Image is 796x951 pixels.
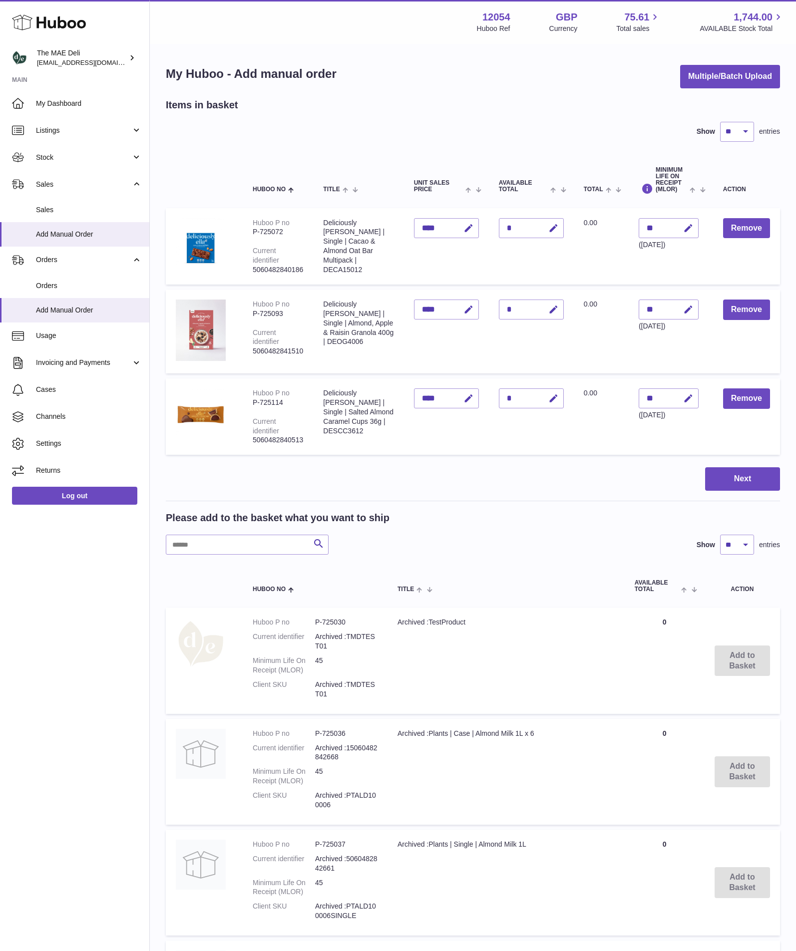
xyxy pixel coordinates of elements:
td: Deliciously [PERSON_NAME] | Single | Salted Almond Caramel Cups 36g | DESCC3612 [313,378,403,455]
span: Sales [36,180,131,189]
button: Remove [723,300,770,320]
span: AVAILABLE Total [499,180,548,193]
button: Multiple/Batch Upload [680,65,780,88]
dd: Archived :15060482842668 [315,743,378,762]
td: Archived :Plants | Case | Almond Milk 1L x 6 [388,719,625,825]
dt: Minimum Life On Receipt (MLOR) [253,767,315,786]
button: Remove [723,388,770,409]
dt: Huboo P no [253,840,315,849]
span: Usage [36,331,142,340]
span: Settings [36,439,142,448]
dt: Minimum Life On Receipt (MLOR) [253,656,315,675]
span: Huboo no [253,586,286,593]
span: Listings [36,126,131,135]
dt: Current identifier [253,632,315,651]
th: Action [705,570,780,603]
div: P-725072 [253,227,303,237]
span: [EMAIL_ADDRESS][DOMAIN_NAME] [37,58,147,66]
span: Total sales [616,24,661,33]
label: Show [697,540,715,550]
dt: Client SKU [253,791,315,810]
span: Returns [36,466,142,475]
span: Cases [36,385,142,394]
span: entries [759,127,780,136]
dd: P-725030 [315,618,378,627]
span: Orders [36,281,142,291]
dd: Archived :PTALD100006 [315,791,378,810]
dd: 45 [315,878,378,897]
span: My Dashboard [36,99,142,108]
img: logistics@deliciouslyella.com [12,50,27,65]
dt: Huboo P no [253,729,315,738]
span: Title [323,186,340,193]
div: Huboo P no [253,300,290,308]
div: 5060482840186 [253,265,303,275]
dd: Archived :TMDTEST01 [315,680,378,699]
span: 0.00 [584,300,597,308]
strong: GBP [556,10,577,24]
span: entries [759,540,780,550]
td: Deliciously [PERSON_NAME] | Single | Almond, Apple & Raisin Granola 400g | DEOG4006 [313,290,403,373]
div: Current identifier [253,417,279,435]
span: 0.00 [584,219,597,227]
div: P-725114 [253,398,303,407]
span: 0.00 [584,389,597,397]
div: P-725093 [253,309,303,318]
img: Archived :TestProduct [176,618,226,669]
td: 0 [625,830,705,936]
h2: Please add to the basket what you want to ship [166,511,390,525]
span: Total [584,186,603,193]
button: Remove [723,218,770,239]
div: Huboo Ref [477,24,510,33]
a: 1,744.00 AVAILABLE Stock Total [700,10,784,33]
dd: Archived :5060482842661 [315,854,378,873]
img: Deliciously Ella | Single | Almond, Apple & Raisin Granola 400g | DEOG4006 [176,300,226,361]
a: 75.61 Total sales [616,10,661,33]
dt: Minimum Life On Receipt (MLOR) [253,878,315,897]
span: Huboo no [253,186,286,193]
div: Current identifier [253,328,279,346]
dd: Archived :TMDTEST01 [315,632,378,651]
a: Log out [12,487,137,505]
span: Orders [36,255,131,265]
dd: P-725037 [315,840,378,849]
img: Archived :Plants | Single | Almond Milk 1L [176,840,226,890]
span: Title [398,586,414,593]
td: Deliciously [PERSON_NAME] | Single | Cacao & Almond Oat Bar Multipack | DECA15012 [313,208,403,285]
img: Deliciously Ella | Single | Cacao & Almond Oat Bar Multipack | DECA15012 [176,218,226,268]
div: The MAE Deli [37,48,127,67]
div: ([DATE]) [639,321,699,331]
dd: 45 [315,767,378,786]
button: Next [705,467,780,491]
div: Action [723,186,770,193]
h2: Items in basket [166,98,238,112]
dd: P-725036 [315,729,378,738]
span: Minimum Life On Receipt (MLOR) [656,167,687,193]
span: 75.61 [624,10,649,24]
dt: Client SKU [253,902,315,921]
div: ([DATE]) [639,410,699,420]
td: 0 [625,719,705,825]
span: 1,744.00 [734,10,773,24]
td: Archived :TestProduct [388,608,625,713]
td: 0 [625,608,705,713]
label: Show [697,127,715,136]
span: Invoicing and Payments [36,358,131,367]
span: Add Manual Order [36,306,142,315]
span: Channels [36,412,142,421]
span: Unit Sales Price [414,180,463,193]
strong: 12054 [482,10,510,24]
div: Huboo P no [253,219,290,227]
div: Current identifier [253,247,279,264]
dt: Client SKU [253,680,315,699]
dt: Current identifier [253,854,315,873]
div: 5060482840513 [253,435,303,445]
dd: Archived :PTALD100006SINGLE [315,902,378,921]
span: Stock [36,153,131,162]
img: Archived :Plants | Case | Almond Milk 1L x 6 [176,729,226,779]
div: 5060482841510 [253,346,303,356]
span: AVAILABLE Total [635,580,679,593]
span: Sales [36,205,142,215]
dt: Huboo P no [253,618,315,627]
div: Currency [549,24,578,33]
